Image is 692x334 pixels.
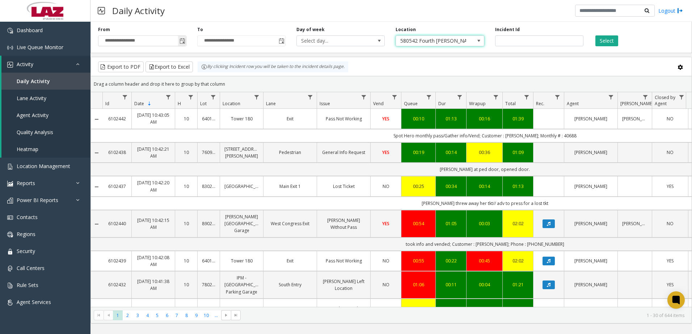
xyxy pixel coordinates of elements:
[569,183,613,190] a: [PERSON_NAME]
[202,257,215,264] a: 640147
[7,62,13,68] img: 'icon'
[17,299,51,305] span: Agent Services
[569,220,613,227] a: [PERSON_NAME]
[7,283,13,288] img: 'icon'
[440,257,462,264] a: 00:22
[107,115,127,122] a: 6102442
[17,78,50,85] span: Daily Activity
[1,90,90,107] a: Lane Activity
[569,281,613,288] a: [PERSON_NAME]
[105,100,109,107] span: Id
[91,184,102,190] a: Collapse Details
[17,197,58,204] span: Power BI Reports
[321,183,366,190] a: Lost Ticket
[657,220,684,227] a: NO
[98,2,105,20] img: pageIcon
[567,100,579,107] span: Agent
[109,2,168,20] h3: Daily Activity
[471,257,498,264] div: 00:45
[469,100,486,107] span: Wrapup
[657,281,684,288] a: YES
[382,149,389,155] span: YES
[657,257,684,264] a: YES
[143,311,152,320] span: Page 4
[107,149,127,156] a: 6102438
[197,26,203,33] label: To
[507,183,529,190] a: 01:13
[224,213,259,234] a: [PERSON_NAME][GEOGRAPHIC_DATA] Garage
[162,311,172,320] span: Page 6
[440,149,462,156] div: 00:14
[536,100,544,107] span: Rec.
[186,92,196,102] a: H Filter Menu
[321,149,366,156] a: General Info Request
[17,163,70,170] span: Location Management
[507,257,529,264] a: 02:02
[107,257,127,264] a: 6102439
[641,92,650,102] a: Parker Filter Menu
[495,26,520,33] label: Incident Id
[208,92,218,102] a: Lot Filter Menu
[667,282,674,288] span: YES
[268,257,312,264] a: Exit
[507,115,529,122] div: 01:39
[224,257,259,264] a: Tower 180
[233,312,239,318] span: Go to the last page
[440,183,462,190] a: 00:34
[471,149,498,156] a: 00:36
[17,282,38,288] span: Rule Sets
[17,27,43,34] span: Dashboard
[123,311,132,320] span: Page 2
[667,220,674,227] span: NO
[667,258,674,264] span: YES
[667,116,674,122] span: NO
[471,281,498,288] a: 00:04
[191,311,201,320] span: Page 9
[296,26,325,33] label: Day of week
[172,311,182,320] span: Page 7
[180,183,193,190] a: 10
[224,146,259,159] a: [STREET_ADDRESS][PERSON_NAME]
[120,92,130,102] a: Id Filter Menu
[522,92,532,102] a: Total Filter Menu
[98,61,144,72] button: Export to PDF
[91,116,102,122] a: Collapse Details
[147,101,152,107] span: Sortable
[268,149,312,156] a: Pedestrian
[223,312,229,318] span: Go to the next page
[145,61,193,72] button: Export to Excel
[202,281,215,288] a: 780290
[268,281,312,288] a: South Entry
[268,220,312,227] a: West Congress Exit
[268,183,312,190] a: Main Exit 1
[404,100,418,107] span: Queue
[17,231,35,237] span: Regions
[406,115,431,122] a: 00:10
[245,312,684,318] kendo-pager-info: 1 - 30 of 644 items
[505,100,516,107] span: Total
[375,257,397,264] a: NO
[136,254,170,268] a: [DATE] 10:42:08 AM
[7,300,13,305] img: 'icon'
[471,220,498,227] a: 00:03
[383,183,389,189] span: NO
[390,92,400,102] a: Vend Filter Menu
[406,149,431,156] div: 00:19
[507,220,529,227] a: 02:02
[180,257,193,264] a: 10
[107,183,127,190] a: 6102437
[507,149,529,156] a: 01:09
[440,115,462,122] a: 01:13
[107,220,127,227] a: 6102440
[202,149,215,156] a: 760905
[1,141,90,158] a: Heatmap
[471,115,498,122] div: 00:16
[297,36,367,46] span: Select day...
[136,305,170,319] a: [DATE] 10:41:38 AM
